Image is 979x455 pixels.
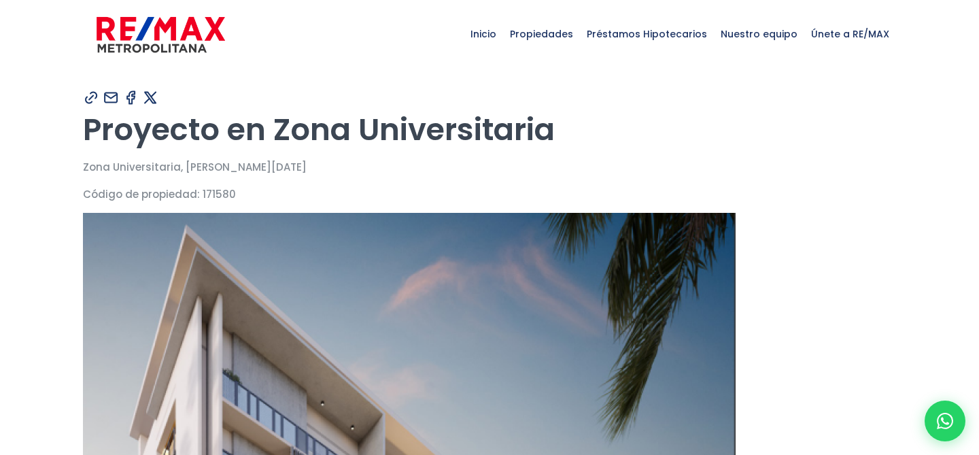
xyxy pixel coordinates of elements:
span: 171580 [203,187,236,201]
img: Compartir [122,89,139,106]
span: Inicio [464,14,503,54]
img: Compartir [142,89,159,106]
h1: Proyecto en Zona Universitaria [83,111,896,148]
span: Préstamos Hipotecarios [580,14,714,54]
p: Zona Universitaria, [PERSON_NAME][DATE] [83,158,896,175]
img: Compartir [103,89,120,106]
span: Propiedades [503,14,580,54]
span: Únete a RE/MAX [804,14,896,54]
img: remax-metropolitana-logo [97,14,225,55]
img: Compartir [83,89,100,106]
span: Nuestro equipo [714,14,804,54]
span: Código de propiedad: [83,187,200,201]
